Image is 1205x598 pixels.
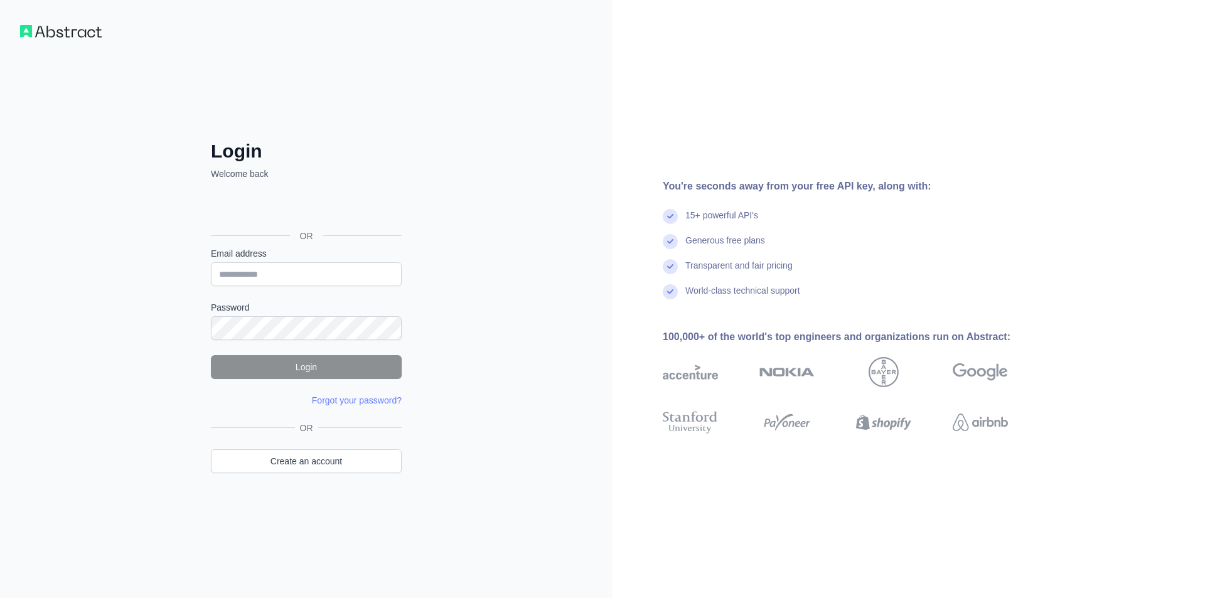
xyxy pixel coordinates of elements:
[663,284,678,299] img: check mark
[663,329,1048,344] div: 100,000+ of the world's top engineers and organizations run on Abstract:
[211,247,402,260] label: Email address
[211,140,402,163] h2: Login
[211,301,402,314] label: Password
[211,168,402,180] p: Welcome back
[663,234,678,249] img: check mark
[205,194,405,222] iframe: Nút Đăng nhập bằng Google
[759,408,815,436] img: payoneer
[211,449,402,473] a: Create an account
[663,357,718,387] img: accenture
[685,284,800,309] div: World-class technical support
[663,209,678,224] img: check mark
[685,209,758,234] div: 15+ powerful API's
[953,357,1008,387] img: google
[759,357,815,387] img: nokia
[20,25,102,38] img: Workflow
[663,259,678,274] img: check mark
[211,355,402,379] button: Login
[663,179,1048,194] div: You're seconds away from your free API key, along with:
[856,408,911,436] img: shopify
[295,422,318,434] span: OR
[685,259,793,284] div: Transparent and fair pricing
[290,230,323,242] span: OR
[869,357,899,387] img: bayer
[663,408,718,436] img: stanford university
[685,234,765,259] div: Generous free plans
[312,395,402,405] a: Forgot your password?
[953,408,1008,436] img: airbnb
